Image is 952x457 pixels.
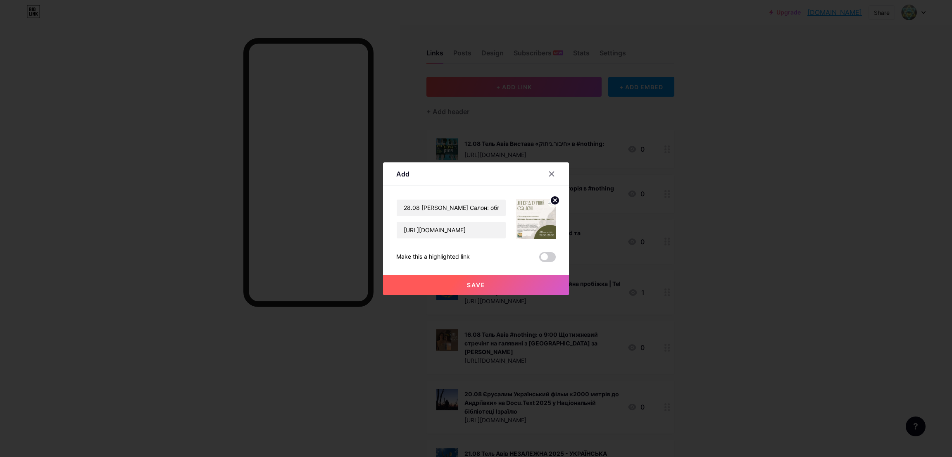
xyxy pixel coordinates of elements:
[397,200,506,216] input: Title
[467,281,486,288] span: Save
[397,222,506,238] input: URL
[516,199,556,239] img: link_thumbnail
[396,169,409,179] div: Add
[396,252,470,262] div: Make this a highlighted link
[383,275,569,295] button: Save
